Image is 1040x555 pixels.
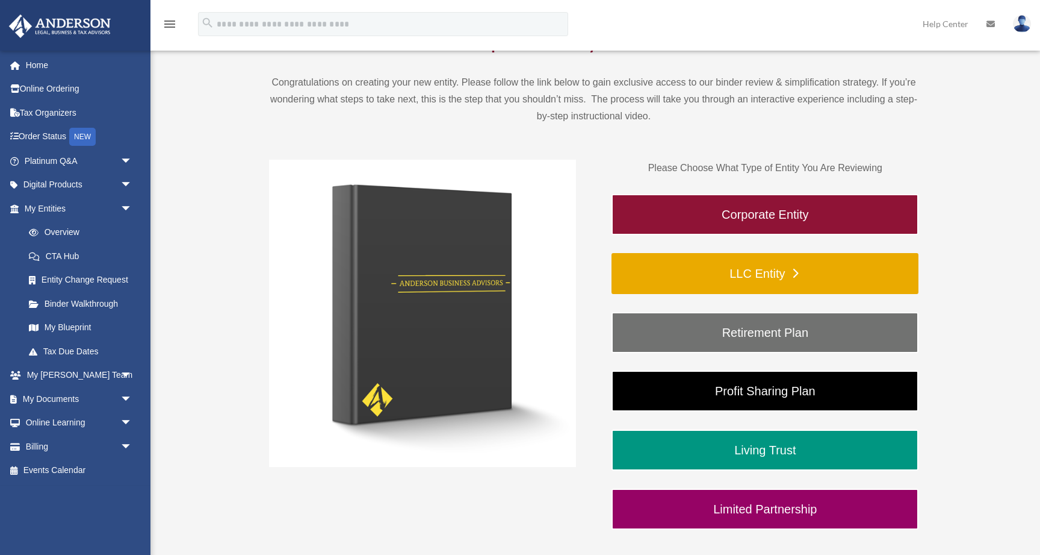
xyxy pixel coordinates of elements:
a: Entity Change Request [17,268,150,292]
span: arrow_drop_down [120,387,144,412]
a: Billingarrow_drop_down [8,434,150,459]
div: NEW [69,128,96,146]
span: arrow_drop_down [120,173,144,198]
a: Profit Sharing Plan [611,371,918,412]
a: Digital Productsarrow_drop_down [8,173,150,197]
a: My Documentsarrow_drop_down [8,387,150,411]
a: Online Learningarrow_drop_down [8,411,150,435]
img: Anderson Advisors Platinum Portal [5,14,114,38]
a: Platinum Q&Aarrow_drop_down [8,149,150,173]
span: arrow_drop_down [120,363,144,388]
a: Online Ordering [8,77,150,101]
p: Congratulations on creating your new entity. Please follow the link below to gain exclusive acces... [269,74,919,125]
a: Tax Due Dates [17,339,150,363]
a: Tax Organizers [8,101,150,125]
a: CTA Hub [17,244,150,268]
span: arrow_drop_down [120,196,144,221]
a: My Blueprint [17,316,150,340]
a: Living Trust [611,430,918,471]
a: My [PERSON_NAME] Teamarrow_drop_down [8,363,150,387]
i: menu [162,17,177,31]
img: User Pic [1013,15,1031,33]
p: Please Choose What Type of Entity You Are Reviewing [611,160,918,177]
a: Events Calendar [8,459,150,483]
a: My Entitiesarrow_drop_down [8,196,150,221]
a: Binder Walkthrough [17,292,144,316]
i: search [201,16,214,30]
a: Home [8,53,150,77]
span: arrow_drop_down [120,411,144,436]
a: Order StatusNEW [8,125,150,149]
a: Retirement Plan [611,312,918,353]
a: Corporate Entity [611,194,918,235]
span: arrow_drop_down [120,434,144,459]
a: menu [162,21,177,31]
a: Limited Partnership [611,489,918,530]
a: LLC Entity [611,253,918,294]
a: Overview [17,221,150,245]
span: arrow_drop_down [120,149,144,174]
